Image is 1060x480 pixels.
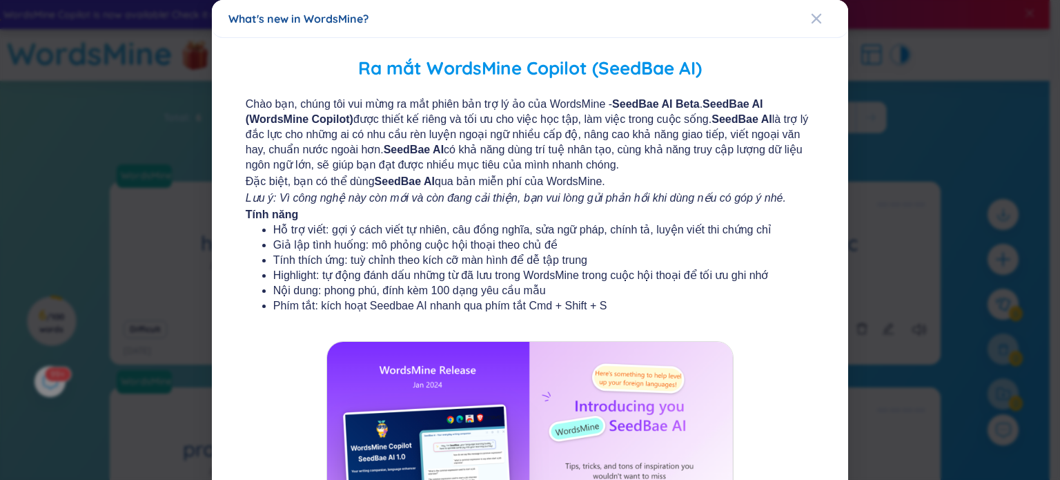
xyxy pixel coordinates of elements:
[246,98,763,125] b: SeedBae AI (WordsMine Copilot)
[273,238,787,253] li: Giả lập tình huống: mô phỏng cuộc hội thoại theo chủ đề
[228,11,832,26] div: What's new in WordsMine?
[246,174,814,189] span: Đặc biệt, bạn có thể dùng qua bản miễn phí của WordsMine.
[246,97,814,173] span: Chào bạn, chúng tôi vui mừng ra mắt phiên bản trợ lý ảo của WordsMine - . được thiết kế riêng và ...
[375,175,435,187] b: SeedBae AI
[273,298,787,314] li: Phím tắt: kích hoạt Seedbae AI nhanh qua phím tắt Cmd + Shift + S
[273,253,787,268] li: Tính thích ứng: tuỳ chỉnh theo kích cỡ màn hình để dễ tập trung
[711,113,772,125] b: SeedBae AI
[273,268,787,283] li: Highlight: tự động đánh dấu những từ đã lưu trong WordsMine trong cuộc hội thoại để tối ưu ghi nhớ
[384,144,444,155] b: SeedBae AI
[612,98,700,110] b: SeedBae AI Beta
[246,209,298,220] b: Tính năng
[232,55,828,83] h2: Ra mắt WordsMine Copilot (SeedBae AI)
[246,192,786,204] i: Lưu ý: Vì công nghệ này còn mới và còn đang cải thiện, bạn vui lòng gửi phản hồi khi dùng nếu có ...
[273,222,787,238] li: Hỗ trợ viết: gợi ý cách viết tự nhiên, câu đồng nghĩa, sửa ngữ pháp, chính tả, luyện viết thi chứ...
[273,283,787,298] li: Nội dung: phong phú, đính kèm 100 dạng yêu cầu mẫu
